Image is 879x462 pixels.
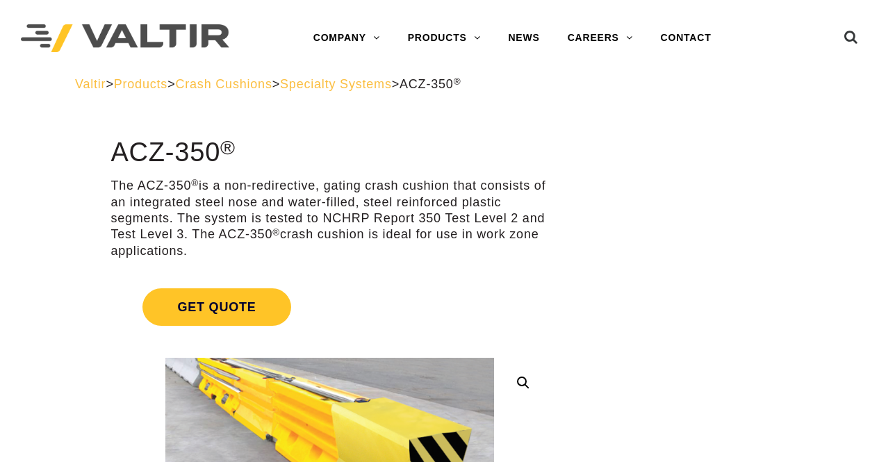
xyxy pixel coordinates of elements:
div: > > > > [75,76,804,92]
a: PRODUCTS [394,24,495,52]
a: Crash Cushions [175,77,272,91]
a: CAREERS [554,24,647,52]
a: Valtir [75,77,106,91]
h1: ACZ-350 [110,138,548,167]
p: The ACZ-350 is a non-redirective, gating crash cushion that consists of an integrated steel nose ... [110,178,548,259]
img: Valtir [21,24,229,53]
span: ACZ-350 [400,77,461,91]
a: Products [114,77,167,91]
sup: ® [272,227,280,238]
sup: ® [191,178,199,188]
a: CONTACT [647,24,725,52]
a: Specialty Systems [280,77,392,91]
span: Get Quote [142,288,290,326]
sup: ® [454,76,461,87]
a: NEWS [494,24,553,52]
a: COMPANY [299,24,394,52]
a: Get Quote [110,272,548,343]
sup: ® [220,136,236,158]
